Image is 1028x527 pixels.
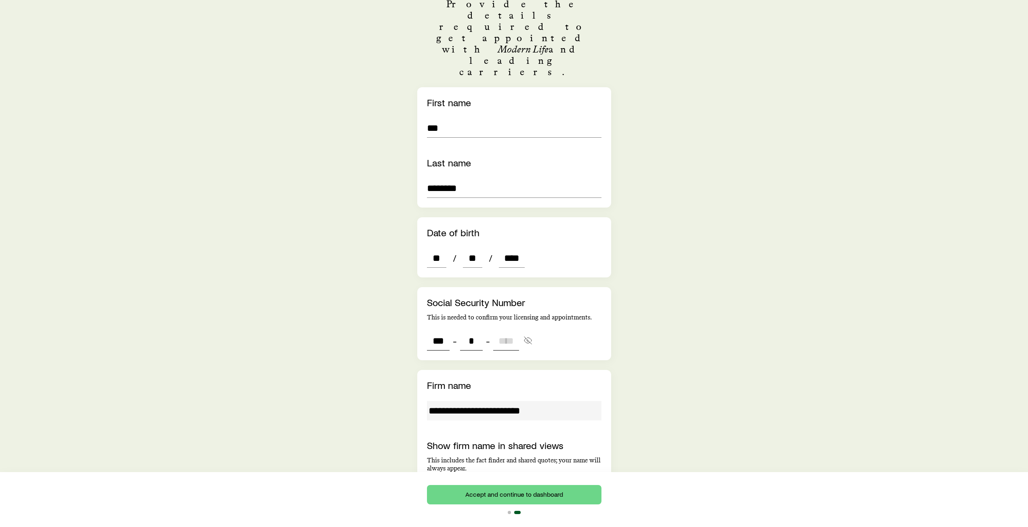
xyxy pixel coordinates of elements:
[427,296,525,308] label: Social Security Number
[450,252,460,264] span: /
[453,335,457,346] span: -
[427,313,601,321] p: This is needed to confirm your licensing and appointments.
[486,252,496,264] span: /
[427,248,525,268] div: dateOfBirth
[427,379,471,391] label: Firm name
[427,157,471,168] label: Last name
[498,43,549,55] em: Modern Life
[427,97,471,108] label: First name
[427,227,479,238] label: Date of birth
[427,485,601,504] button: Accept and continue to dashboard
[486,335,490,346] span: -
[427,456,601,472] p: This includes the fact finder and shared quotes; your name will always appear.
[427,439,563,451] label: Show firm name in shared views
